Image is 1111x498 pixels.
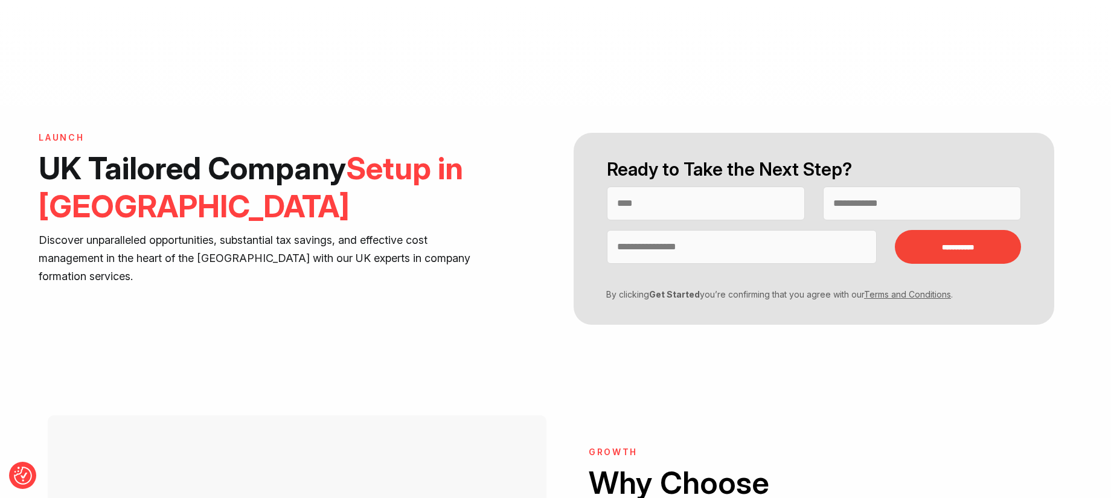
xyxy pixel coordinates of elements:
[39,133,483,143] h6: LAUNCH
[649,289,700,299] strong: Get Started
[589,447,1039,458] h6: GROWTH
[510,11,601,41] img: svg+xml;nitro-empty-id=MTU1OjExNQ==-1;base64,PHN2ZyB2aWV3Qm94PSIwIDAgNzU4IDI1MSIgd2lkdGg9Ijc1OCIg...
[14,467,32,485] img: Revisit consent button
[607,157,1021,182] h2: Ready to Take the Next Step?
[39,149,483,225] h1: UK Tailored Company
[14,467,32,485] button: Consent Preferences
[39,231,483,286] p: Discover unparalleled opportunities, substantial tax savings, and effective cost management in th...
[555,133,1072,325] form: Contact form
[864,289,951,299] a: Terms and Conditions
[598,288,1012,301] p: By clicking you’re confirming that you agree with our .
